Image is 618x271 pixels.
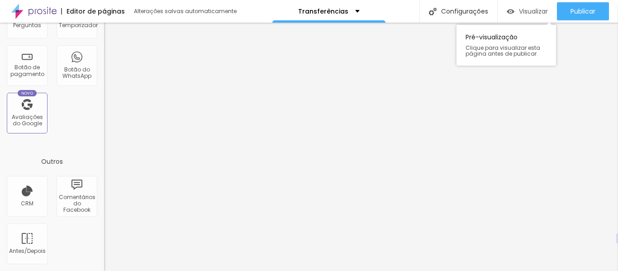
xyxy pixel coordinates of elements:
font: Comentários do Facebook [59,193,95,214]
img: Ícone [429,8,437,15]
font: Clique para visualizar esta página antes de publicar. [466,44,540,57]
font: Botão do WhatsApp [62,66,91,80]
font: Publicar [570,7,595,16]
font: Editor de páginas [67,7,125,16]
font: Transferências [298,7,348,16]
iframe: Editor [104,23,618,271]
font: Configurações [441,7,488,16]
font: Alterações salvas automaticamente [134,7,237,15]
font: Pré-visualização [466,33,518,42]
img: view-1.svg [507,8,514,15]
font: Novo [21,90,33,96]
font: Botão de pagamento [10,63,44,77]
font: Antes/Depois [9,247,46,255]
font: Outros [41,157,63,166]
font: Perguntas [13,21,41,29]
font: Avaliações do Google [12,113,43,127]
font: Visualizar [519,7,548,16]
button: Visualizar [498,2,557,20]
font: Temporizador [59,21,98,29]
font: CRM [21,200,33,207]
button: Publicar [557,2,609,20]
